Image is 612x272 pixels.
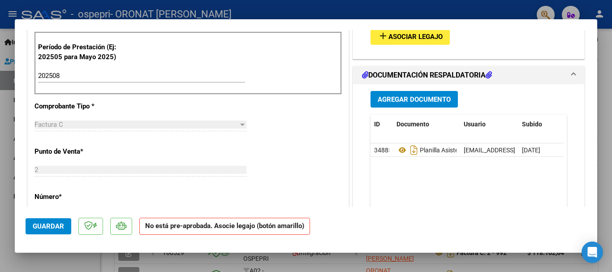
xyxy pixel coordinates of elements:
[38,42,128,62] p: Período de Prestación (Ej: 202505 para Mayo 2025)
[397,147,583,154] span: Planilla Asistencia [PERSON_NAME] Fono Septiemrbe 2025
[464,121,486,128] span: Usuario
[139,218,310,235] strong: No está pre-aprobada. Asocie legajo (botón amarillo)
[460,115,518,134] datatable-header-cell: Usuario
[408,143,420,157] i: Descargar documento
[353,84,584,270] div: DOCUMENTACIÓN RESPALDATORIA
[371,91,458,108] button: Agregar Documento
[522,121,542,128] span: Subido
[34,192,127,202] p: Número
[33,222,64,230] span: Guardar
[388,33,443,41] span: Asociar Legajo
[353,22,584,59] div: PREAPROBACIÓN PARA INTEGRACION
[582,242,603,263] div: Open Intercom Messenger
[371,115,393,134] datatable-header-cell: ID
[34,101,127,112] p: Comprobante Tipo *
[518,115,563,134] datatable-header-cell: Subido
[378,95,451,104] span: Agregar Documento
[362,70,492,81] h1: DOCUMENTACIÓN RESPALDATORIA
[353,66,584,84] mat-expansion-panel-header: DOCUMENTACIÓN RESPALDATORIA
[26,218,71,234] button: Guardar
[393,115,460,134] datatable-header-cell: Documento
[34,121,63,129] span: Factura C
[563,115,608,134] datatable-header-cell: Acción
[374,147,392,154] span: 34885
[34,147,127,157] p: Punto de Venta
[378,30,388,41] mat-icon: add
[371,28,450,45] button: Asociar Legajo
[397,121,429,128] span: Documento
[522,147,540,154] span: [DATE]
[374,121,380,128] span: ID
